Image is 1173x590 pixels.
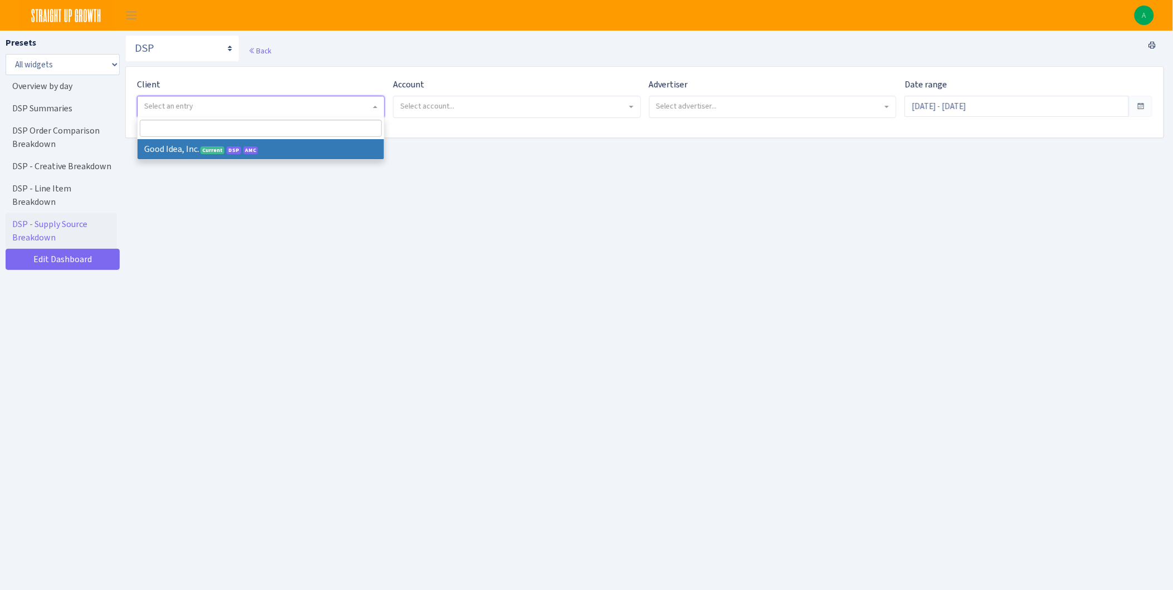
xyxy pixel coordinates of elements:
span: Select account... [400,101,454,111]
label: Date range [905,78,947,91]
span: AMC [243,146,258,154]
li: Good Idea, Inc. [138,139,384,159]
a: DSP Order Comparison Breakdown [6,120,117,155]
span: Select advertiser... [656,101,717,111]
a: DSP - Supply Source Breakdown [6,213,117,249]
a: Overview by day [6,75,117,97]
a: A [1135,6,1154,25]
label: Client [137,78,160,91]
label: Presets [6,36,36,50]
span: DSP [227,146,241,154]
a: Edit Dashboard [6,249,120,270]
span: Select an entry [144,101,193,111]
a: DSP Summaries [6,97,117,120]
img: Alisha [1135,6,1154,25]
label: Advertiser [649,78,688,91]
a: DSP - Creative Breakdown [6,155,117,178]
span: Current [200,146,224,154]
button: Toggle navigation [117,6,145,24]
a: DSP - Line Item Breakdown [6,178,117,213]
label: Account [393,78,424,91]
a: Back [248,46,271,56]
